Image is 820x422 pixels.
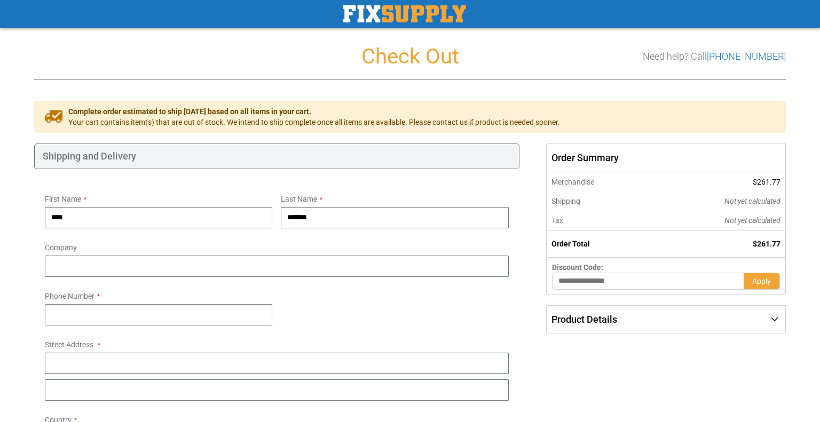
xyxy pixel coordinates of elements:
[546,144,786,172] span: Order Summary
[707,51,786,62] a: [PHONE_NUMBER]
[753,240,780,248] span: $261.77
[546,211,652,230] th: Tax
[68,106,560,117] span: Complete order estimated to ship [DATE] based on all items in your cart.
[45,195,81,203] span: First Name
[34,144,519,169] div: Shipping and Delivery
[752,277,771,285] span: Apply
[551,240,590,248] strong: Order Total
[643,51,786,62] h3: Need help? Call
[45,292,94,300] span: Phone Number
[724,197,780,205] span: Not yet calculated
[343,5,466,22] a: store logo
[744,273,780,290] button: Apply
[45,243,77,252] span: Company
[724,216,780,225] span: Not yet calculated
[546,172,652,192] th: Merchandise
[753,178,780,186] span: $261.77
[45,340,93,349] span: Street Address
[343,5,466,22] img: Fix Industrial Supply
[551,197,580,205] span: Shipping
[552,263,603,272] span: Discount Code:
[34,45,786,68] h1: Check Out
[551,314,617,325] span: Product Details
[68,117,560,128] span: Your cart contains item(s) that are out of stock. We intend to ship complete once all items are a...
[281,195,317,203] span: Last Name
